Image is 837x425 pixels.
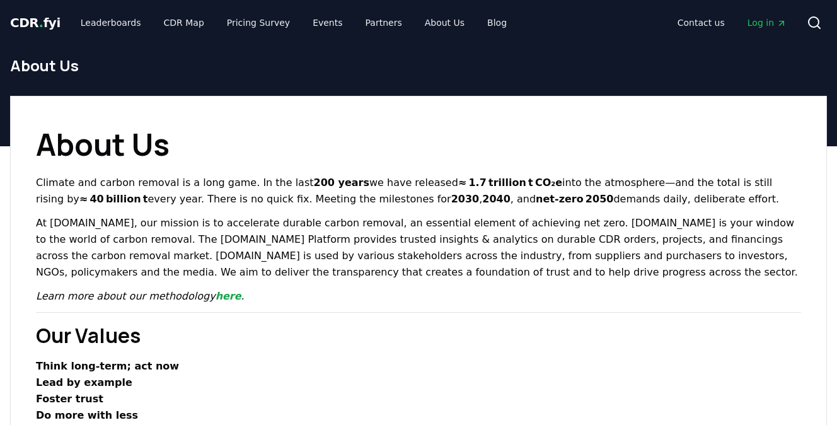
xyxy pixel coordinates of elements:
[667,11,797,34] nav: Main
[154,11,214,34] a: CDR Map
[36,409,138,421] strong: Do more with less
[458,177,562,189] strong: ≈ 1.7 trillion t CO₂e
[36,215,801,281] p: At [DOMAIN_NAME], our mission is to accelerate durable carbon removal, an essential element of ac...
[36,320,801,351] h2: Our Values
[36,360,179,372] strong: Think long‑term; act now
[39,15,43,30] span: .
[79,193,148,205] strong: ≈ 40 billion t
[748,16,787,29] span: Log in
[217,11,300,34] a: Pricing Survey
[71,11,517,34] nav: Main
[737,11,797,34] a: Log in
[314,177,369,189] strong: 200 years
[36,175,801,207] p: Climate and carbon removal is a long game. In the last we have released into the atmosphere—and t...
[10,15,61,30] span: CDR fyi
[36,290,245,302] em: Learn more about our methodology .
[36,376,132,388] strong: Lead by example
[303,11,352,34] a: Events
[355,11,412,34] a: Partners
[536,193,613,205] strong: net‑zero 2050
[71,11,151,34] a: Leaderboards
[415,11,475,34] a: About Us
[216,290,241,302] a: here
[477,11,517,34] a: Blog
[36,393,103,405] strong: Foster trust
[10,55,827,76] h1: About Us
[451,193,480,205] strong: 2030
[667,11,735,34] a: Contact us
[36,122,801,167] h1: About Us
[10,14,61,32] a: CDR.fyi
[482,193,511,205] strong: 2040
